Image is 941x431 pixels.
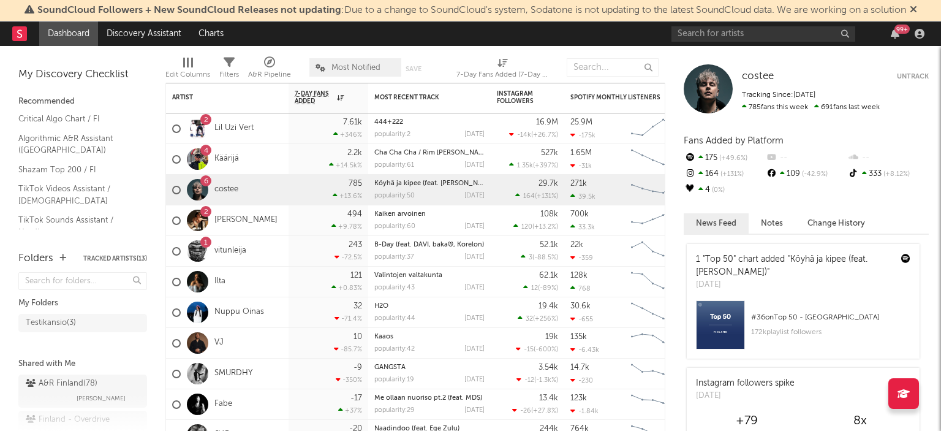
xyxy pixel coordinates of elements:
[331,284,362,292] div: +0.83 %
[464,193,485,199] div: [DATE]
[374,334,485,340] div: Kaaos
[26,316,76,330] div: Testikansio ( 3 )
[18,272,147,290] input: Search for folders...
[537,193,556,200] span: +131 %
[374,119,485,126] div: 444+222
[374,131,410,138] div: popularity: 2
[214,277,225,287] a: Ilta
[343,118,362,126] div: 7.61k
[521,224,532,231] span: 120
[684,166,765,182] div: 164
[374,254,414,261] div: popularity: 37
[516,345,558,353] div: ( )
[800,171,828,178] span: -42.9 %
[464,315,485,322] div: [DATE]
[214,399,232,410] a: Fabe
[765,166,847,182] div: 109
[18,112,135,126] a: Critical Algo Chart / FI
[696,279,892,291] div: [DATE]
[524,377,534,384] span: -12
[18,132,135,157] a: Algorithmic A&R Assistant ([GEOGRAPHIC_DATA])
[456,67,548,82] div: 7-Day Fans Added (7-Day Fans Added)
[570,149,592,157] div: 1.65M
[18,163,135,177] a: Shazam Top 200 / FI
[464,376,485,383] div: [DATE]
[719,171,744,178] span: +131 %
[83,256,147,262] button: Tracked Artists(13)
[18,357,147,372] div: Shared with Me
[190,21,232,46] a: Charts
[534,254,556,261] span: -88.5 %
[847,150,929,166] div: --
[18,94,147,109] div: Recommended
[625,389,681,420] svg: Chart title
[374,346,415,353] div: popularity: 42
[329,161,362,169] div: +14.5k %
[545,333,558,341] div: 19k
[625,328,681,359] svg: Chart title
[219,67,239,82] div: Filters
[687,300,920,359] a: #36onTop 50 - [GEOGRAPHIC_DATA]172kplaylist followers
[295,90,334,105] span: 7-Day Fans Added
[882,171,910,178] span: +8.12 %
[18,251,53,266] div: Folders
[374,364,485,371] div: GANGSTA
[521,253,558,261] div: ( )
[570,333,587,341] div: 135k
[353,364,362,372] div: -9
[338,406,362,414] div: +37 %
[540,241,558,249] div: 52.1k
[214,338,224,348] a: VJ
[535,346,556,353] span: -600 %
[37,6,906,15] span: : Due to a change to SoundCloud's system, Sodatone is not updating to the latest SoundCloud data....
[214,123,254,134] a: Lil Uzi Vert
[374,303,485,310] div: H2O
[464,407,485,414] div: [DATE]
[331,64,380,72] span: Most Notified
[172,94,264,101] div: Artist
[847,166,929,182] div: 333
[513,223,558,231] div: ( )
[374,315,415,322] div: popularity: 44
[535,316,556,322] span: +256 %
[539,272,558,280] div: 62.1k
[374,303,388,310] a: H2O
[336,376,362,384] div: -350 %
[18,213,135,238] a: TikTok Sounds Assistant / Nordics
[374,180,496,187] a: Köyhä ja kipee (feat. [PERSON_NAME])
[625,267,681,297] svg: Chart title
[684,150,765,166] div: 175
[353,302,362,310] div: 32
[529,254,532,261] span: 3
[37,6,341,15] span: SoundCloud Followers + New SoundCloud Releases not updating
[374,223,415,230] div: popularity: 60
[374,272,485,279] div: Valintojen valtakunta
[515,192,558,200] div: ( )
[374,150,485,156] div: Cha Cha Cha / Rim Tim Tagi Dim (Battle Mashup)
[374,242,485,248] div: B-Day (feat. DAVI, baka®, Korelon)
[497,90,540,105] div: Instagram Followers
[374,284,415,291] div: popularity: 43
[353,333,362,341] div: 10
[696,377,795,390] div: Instagram followers spike
[214,307,264,318] a: Nuppu Oinas
[742,104,880,111] span: 691 fans last week
[18,182,135,207] a: TikTok Videos Assistant / [DEMOGRAPHIC_DATA]
[374,162,414,169] div: popularity: 61
[350,272,362,280] div: 121
[214,154,239,164] a: Käärijä
[77,391,126,406] span: [PERSON_NAME]
[570,210,589,218] div: 700k
[374,334,393,340] a: Kaaos
[214,246,246,256] a: vitunleija
[464,223,485,230] div: [DATE]
[803,414,916,429] div: 8 x
[98,21,190,46] a: Discovery Assistant
[26,376,97,391] div: A&R Finland ( 78 )
[894,25,910,34] div: 99 +
[456,52,548,88] div: 7-Day Fans Added (7-Day Fans Added)
[333,131,362,139] div: +346 %
[350,394,362,402] div: -17
[570,272,588,280] div: 128k
[710,187,725,194] span: 0 %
